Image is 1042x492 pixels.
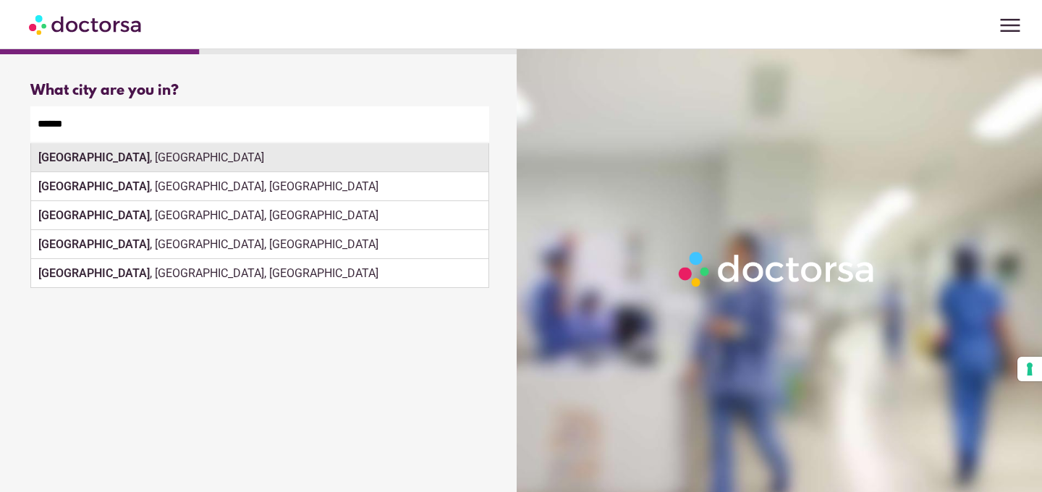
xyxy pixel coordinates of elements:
span: menu [996,12,1024,39]
strong: [GEOGRAPHIC_DATA] [38,179,150,193]
img: Logo-Doctorsa-trans-White-partial-flat.png [673,246,881,292]
div: What city are you in? [30,82,489,99]
strong: [GEOGRAPHIC_DATA] [38,237,150,251]
div: , [GEOGRAPHIC_DATA] [31,143,488,172]
button: Your consent preferences for tracking technologies [1017,357,1042,381]
div: , [GEOGRAPHIC_DATA], [GEOGRAPHIC_DATA] [31,230,488,259]
div: Make sure the city you pick is where you need assistance. [30,142,489,174]
img: Doctorsa.com [29,8,143,41]
div: , [GEOGRAPHIC_DATA], [GEOGRAPHIC_DATA] [31,259,488,288]
strong: [GEOGRAPHIC_DATA] [38,150,150,164]
div: , [GEOGRAPHIC_DATA], [GEOGRAPHIC_DATA] [31,201,488,230]
div: , [GEOGRAPHIC_DATA], [GEOGRAPHIC_DATA] [31,172,488,201]
strong: [GEOGRAPHIC_DATA] [38,266,150,280]
strong: [GEOGRAPHIC_DATA] [38,208,150,222]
